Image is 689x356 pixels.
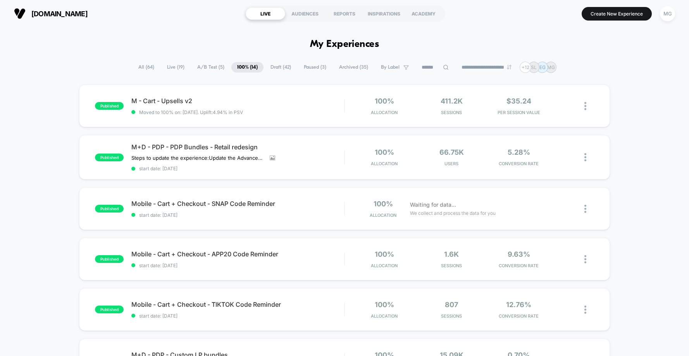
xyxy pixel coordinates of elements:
span: M - Cart - Upsells v2 [131,97,344,105]
div: AUDIENCES [285,7,325,20]
span: A/B Test ( 5 ) [191,62,230,73]
span: CONVERSION RATE [487,161,551,166]
span: 807 [445,301,458,309]
span: published [95,306,124,313]
p: SL [531,64,537,70]
span: By Label [381,64,400,70]
span: All ( 64 ) [133,62,160,73]
span: Steps to update the experience:Update the Advanced RulingUpdate the page targeting [131,155,264,161]
span: 100% [374,200,393,208]
span: M+D - PDP - PDP Bundles - Retail redesign [131,143,344,151]
img: close [584,255,586,263]
span: Mobile - Cart + Checkout - SNAP Code Reminder [131,200,344,207]
span: Allocation [371,161,398,166]
span: Waiting for data... [410,200,456,209]
p: EG [539,64,546,70]
span: published [95,102,124,110]
span: 100% [375,148,394,156]
span: start date: [DATE] [131,166,344,171]
span: Sessions [420,110,483,115]
span: start date: [DATE] [131,263,344,268]
span: Paused ( 3 ) [298,62,332,73]
span: 1.6k [444,250,459,258]
span: 100% [375,250,394,258]
div: REPORTS [325,7,364,20]
span: Sessions [420,263,483,268]
span: 100% [375,97,394,105]
span: Mobile - Cart + Checkout - TIKTOK Code Reminder [131,301,344,308]
span: CONVERSION RATE [487,313,551,319]
span: [DOMAIN_NAME] [31,10,88,18]
span: Archived ( 35 ) [333,62,374,73]
span: published [95,154,124,161]
span: 411.2k [441,97,463,105]
span: CONVERSION RATE [487,263,551,268]
span: published [95,255,124,263]
span: PER SESSION VALUE [487,110,551,115]
span: Allocation [371,263,398,268]
span: 12.76% [506,301,531,309]
span: Allocation [371,313,398,319]
span: Users [420,161,483,166]
img: Visually logo [14,8,26,19]
span: We collect and process the data for you [410,209,496,217]
span: $35.24 [506,97,531,105]
span: Moved to 100% on: [DATE] . Uplift: 4.94% in PSV [139,109,243,115]
span: start date: [DATE] [131,212,344,218]
img: close [584,102,586,110]
div: + 12 [520,62,531,73]
span: 100% ( 14 ) [231,62,264,73]
img: end [507,65,512,69]
button: [DOMAIN_NAME] [12,7,90,20]
h1: My Experiences [310,39,379,50]
div: LIVE [246,7,285,20]
button: Create New Experience [582,7,652,21]
img: close [584,306,586,314]
p: MG [547,64,555,70]
span: Draft ( 42 ) [265,62,297,73]
span: Allocation [371,110,398,115]
img: close [584,205,586,213]
span: 100% [375,301,394,309]
img: close [584,153,586,161]
div: MG [660,6,675,21]
span: Live ( 19 ) [161,62,190,73]
span: start date: [DATE] [131,313,344,319]
span: 66.75k [439,148,464,156]
span: 9.63% [508,250,530,258]
span: Sessions [420,313,483,319]
span: published [95,205,124,213]
span: Mobile - Cart + Checkout - APP20 Code Reminder [131,250,344,258]
span: 5.28% [508,148,530,156]
div: INSPIRATIONS [364,7,404,20]
div: ACADEMY [404,7,443,20]
button: MG [658,6,677,22]
span: Allocation [370,213,396,218]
